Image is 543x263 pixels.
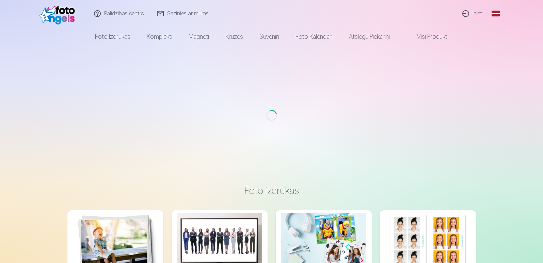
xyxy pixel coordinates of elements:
a: Magnēti [180,27,217,46]
a: Krūzes [217,27,251,46]
a: Suvenīri [251,27,287,46]
h3: Foto izdrukas [73,184,470,197]
a: Foto kalendāri [287,27,341,46]
a: Visi produkti [398,27,457,46]
a: Atslēgu piekariņi [341,27,398,46]
a: Komplekti [139,27,180,46]
img: /fa1 [39,3,79,24]
a: Foto izdrukas [87,27,139,46]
